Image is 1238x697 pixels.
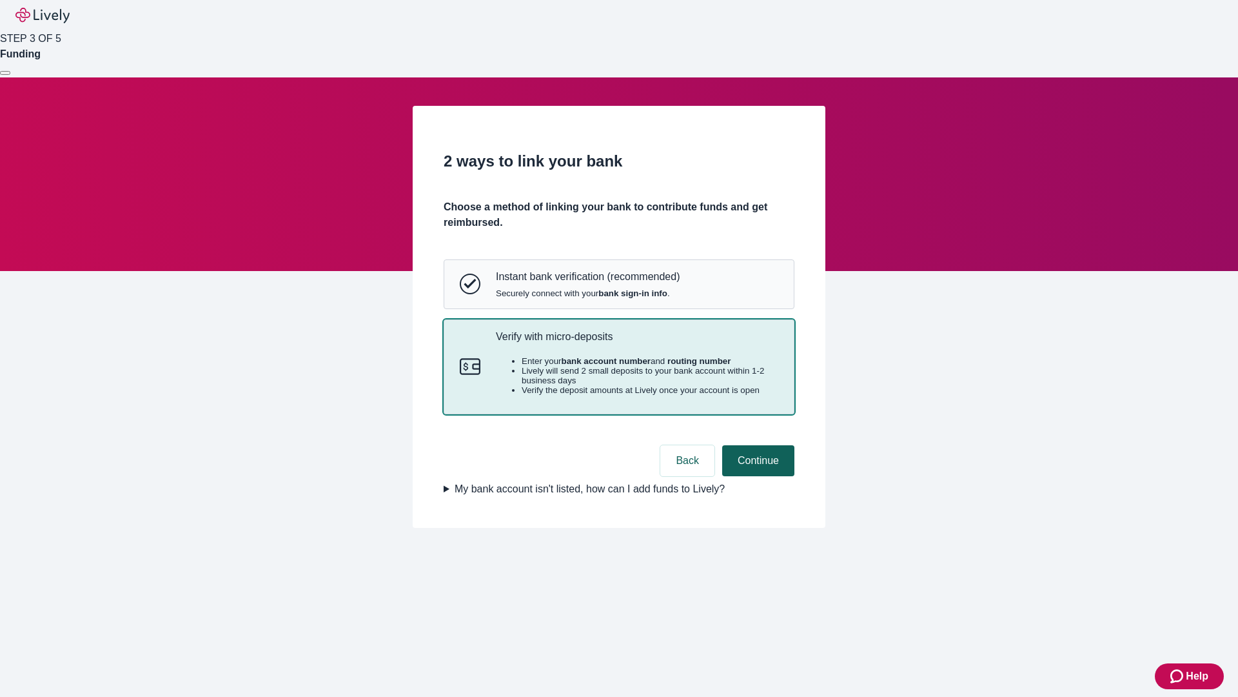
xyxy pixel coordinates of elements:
h4: Choose a method of linking your bank to contribute funds and get reimbursed. [444,199,794,230]
button: Back [660,445,714,476]
li: Verify the deposit amounts at Lively once your account is open [522,385,778,395]
button: Zendesk support iconHelp [1155,663,1224,689]
svg: Instant bank verification [460,274,480,294]
strong: bank sign-in info [598,288,667,298]
span: Help [1186,669,1208,684]
button: Instant bank verificationInstant bank verification (recommended)Securely connect with yourbank si... [444,260,794,308]
p: Verify with micro-deposits [496,330,778,343]
p: Instant bank verification (recommended) [496,270,680,283]
svg: Micro-deposits [460,356,480,377]
svg: Zendesk support icon [1170,669,1186,684]
strong: bank account number [562,356,651,366]
strong: routing number [667,356,731,366]
span: Securely connect with your . [496,288,680,298]
li: Enter your and [522,356,778,366]
button: Micro-depositsVerify with micro-depositsEnter yourbank account numberand routing numberLively wil... [444,320,794,414]
summary: My bank account isn't listed, how can I add funds to Lively? [444,481,794,497]
h2: 2 ways to link your bank [444,150,794,173]
button: Continue [722,445,794,476]
li: Lively will send 2 small deposits to your bank account within 1-2 business days [522,366,778,385]
img: Lively [15,8,70,23]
